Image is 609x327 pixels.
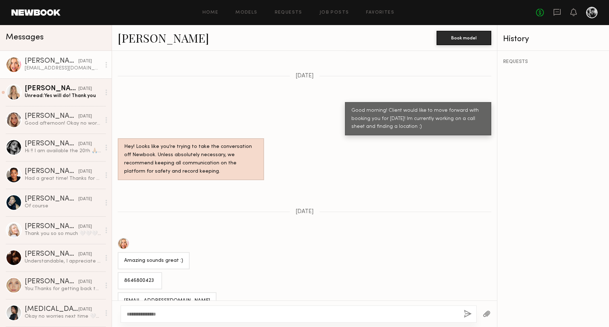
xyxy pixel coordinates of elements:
div: You: Thanks for getting back to me! I'll definitely be reaching out in the future. [25,285,101,292]
div: REQUESTS [503,59,603,64]
div: [DATE] [78,223,92,230]
div: [DATE] [78,251,92,258]
div: [DATE] [78,168,92,175]
span: [DATE] [296,209,314,215]
a: Job Posts [320,10,349,15]
div: Thank you so so much 🤍🤍🤍🙏🏼 [25,230,101,237]
div: Had a great time! Thanks for having me! [25,175,101,182]
a: Book model [437,34,491,40]
div: [DATE] [78,58,92,65]
span: Messages [6,33,44,42]
div: [EMAIL_ADDRESS][DOMAIN_NAME] [124,297,210,305]
div: [PERSON_NAME] [25,196,78,203]
div: Hi !! I am available the 20th 🙏🏼💫 [25,148,101,154]
div: Hey! Looks like you’re trying to take the conversation off Newbook. Unless absolutely necessary, ... [124,143,258,176]
a: Models [235,10,257,15]
a: Home [203,10,219,15]
div: [PERSON_NAME] [25,168,78,175]
div: [PERSON_NAME] [25,223,78,230]
div: [PERSON_NAME] [25,251,78,258]
div: [PERSON_NAME] [25,85,78,92]
a: Favorites [366,10,394,15]
div: History [503,35,603,43]
div: [DATE] [78,196,92,203]
button: Book model [437,31,491,45]
div: Of course [25,203,101,210]
div: Okay no worries next time 🤍🤍 [25,313,101,320]
div: [DATE] [78,279,92,285]
div: [DATE] [78,113,92,120]
div: [MEDICAL_DATA][PERSON_NAME] [25,306,78,313]
div: Understandable, I appreciate the opportunity! Reach out if you ever need a [DEMOGRAPHIC_DATA] mod... [25,258,101,265]
div: [DATE] [78,306,92,313]
a: [PERSON_NAME] [118,30,209,45]
div: [DATE] [78,86,92,92]
div: 8646800423 [124,277,156,285]
div: [PERSON_NAME] [25,278,78,285]
div: [DATE] [78,141,92,148]
div: [EMAIL_ADDRESS][DOMAIN_NAME] [25,65,101,72]
div: Good morning! Client would like to move forward with booking you for [DATE]! Im currently working... [351,107,485,131]
div: Unread: Yes will do! Thank you [25,92,101,99]
div: [PERSON_NAME] [25,113,78,120]
div: Good afternoon! Okay no worries thank you so much for letting me know! I would love to work toget... [25,120,101,127]
div: [PERSON_NAME] [25,58,78,65]
span: [DATE] [296,73,314,79]
div: Amazing sounds great :) [124,257,183,265]
div: [PERSON_NAME] [25,140,78,148]
a: Requests [275,10,302,15]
